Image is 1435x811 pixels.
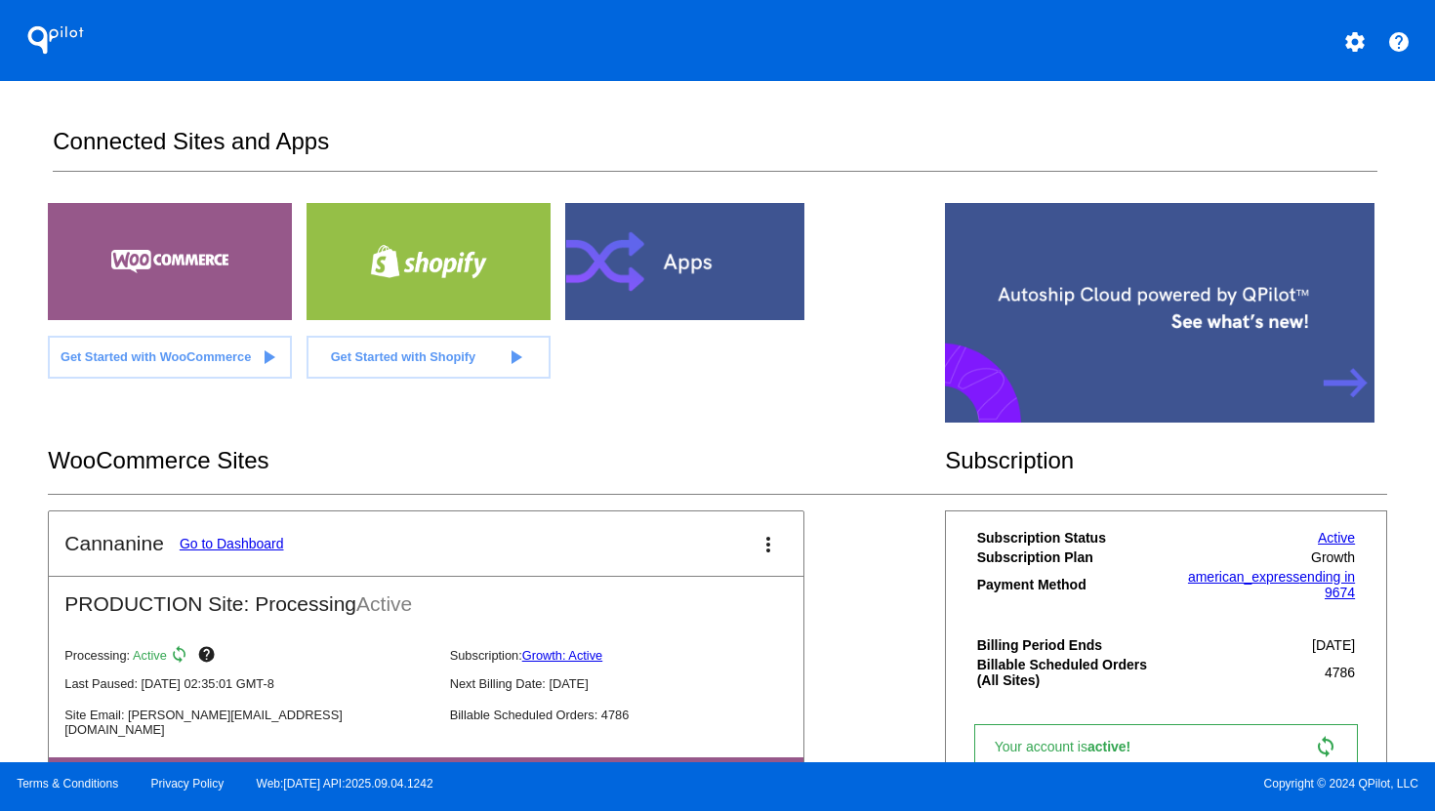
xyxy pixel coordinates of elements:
a: Get Started with WooCommerce [48,336,292,379]
mat-icon: help [1387,30,1411,54]
a: american_expressending in 9674 [1188,569,1355,600]
th: Payment Method [976,568,1167,601]
th: Subscription Status [976,529,1167,547]
span: Active [133,648,167,663]
span: Growth [1311,549,1355,565]
a: Privacy Policy [151,777,225,791]
h2: Cannanine [64,532,164,555]
h2: WooCommerce Sites [48,447,945,474]
mat-icon: sync [1314,735,1337,758]
a: Get Started with Shopify [307,336,551,379]
h2: Connected Sites and Apps [53,128,1376,172]
th: Billing Period Ends [976,636,1167,654]
th: Billable Scheduled Orders (All Sites) [976,656,1167,689]
h2: PRODUCTION Site: Processing [49,577,803,616]
h2: Subscription [945,447,1387,474]
a: Go to Dashboard [180,536,284,551]
p: Processing: [64,645,433,669]
span: 4786 [1325,665,1355,680]
span: Get Started with WooCommerce [61,349,251,364]
span: Your account is [995,739,1151,754]
a: Terms & Conditions [17,777,118,791]
a: Web:[DATE] API:2025.09.04.1242 [257,777,433,791]
p: Site Email: [PERSON_NAME][EMAIL_ADDRESS][DOMAIN_NAME] [64,708,433,737]
span: Copyright © 2024 QPilot, LLC [734,777,1418,791]
p: Subscription: [450,648,819,663]
span: Active [356,592,412,615]
span: Get Started with Shopify [331,349,476,364]
p: Last Paused: [DATE] 02:35:01 GMT-8 [64,676,433,691]
a: Growth: Active [522,648,603,663]
a: Your account isactive! sync [974,724,1358,769]
a: Active [1318,530,1355,546]
mat-icon: sync [170,645,193,669]
p: Next Billing Date: [DATE] [450,676,819,691]
mat-icon: play_arrow [257,345,280,369]
span: american_express [1188,569,1299,585]
mat-icon: settings [1343,30,1367,54]
mat-icon: help [197,645,221,669]
span: active! [1087,739,1140,754]
th: Subscription Plan [976,548,1167,566]
p: Billable Scheduled Orders: 4786 [450,708,819,722]
h1: QPilot [17,20,95,60]
mat-icon: play_arrow [504,345,527,369]
span: [DATE] [1312,637,1355,653]
mat-icon: more_vert [757,533,780,556]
